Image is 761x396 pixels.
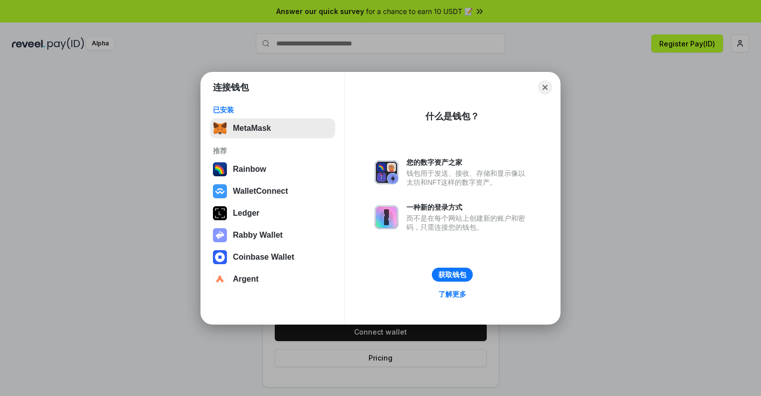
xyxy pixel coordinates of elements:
img: svg+xml,%3Csvg%20xmlns%3D%22http%3A%2F%2Fwww.w3.org%2F2000%2Fsvg%22%20fill%3D%22none%22%20viewBox... [213,228,227,242]
button: Ledger [210,203,335,223]
img: svg+xml,%3Csvg%20width%3D%2228%22%20height%3D%2228%22%20viewBox%3D%220%200%2028%2028%22%20fill%3D... [213,250,227,264]
img: svg+xml,%3Csvg%20width%3D%2228%22%20height%3D%2228%22%20viewBox%3D%220%200%2028%2028%22%20fill%3D... [213,184,227,198]
button: WalletConnect [210,181,335,201]
button: MetaMask [210,118,335,138]
div: MetaMask [233,124,271,133]
div: 钱包用于发送、接收、存储和显示像以太坊和NFT这样的数字资产。 [406,169,530,187]
h1: 连接钱包 [213,81,249,93]
img: svg+xml,%3Csvg%20width%3D%2228%22%20height%3D%2228%22%20viewBox%3D%220%200%2028%2028%22%20fill%3D... [213,272,227,286]
div: 而不是在每个网站上创建新的账户和密码，只需连接您的钱包。 [406,214,530,232]
img: svg+xml,%3Csvg%20width%3D%22120%22%20height%3D%22120%22%20viewBox%3D%220%200%20120%20120%22%20fil... [213,162,227,176]
div: Coinbase Wallet [233,253,294,262]
img: svg+xml,%3Csvg%20xmlns%3D%22http%3A%2F%2Fwww.w3.org%2F2000%2Fsvg%22%20fill%3D%22none%22%20viewBox... [375,205,398,229]
a: 了解更多 [432,288,472,301]
button: Coinbase Wallet [210,247,335,267]
button: Rabby Wallet [210,225,335,245]
div: Argent [233,275,259,284]
div: WalletConnect [233,187,288,196]
div: 您的数字资产之家 [406,158,530,167]
div: 什么是钱包？ [425,110,479,122]
button: Rainbow [210,159,335,179]
div: Rabby Wallet [233,231,283,240]
img: svg+xml,%3Csvg%20xmlns%3D%22http%3A%2F%2Fwww.w3.org%2F2000%2Fsvg%22%20fill%3D%22none%22%20viewBox... [375,160,398,184]
div: 已安装 [213,105,332,114]
button: Argent [210,269,335,289]
img: svg+xml,%3Csvg%20fill%3D%22none%22%20height%3D%2233%22%20viewBox%3D%220%200%2035%2033%22%20width%... [213,121,227,135]
div: Ledger [233,209,259,218]
div: 推荐 [213,146,332,155]
button: 获取钱包 [432,268,473,282]
div: 获取钱包 [438,270,466,279]
div: 一种新的登录方式 [406,203,530,212]
img: svg+xml,%3Csvg%20xmlns%3D%22http%3A%2F%2Fwww.w3.org%2F2000%2Fsvg%22%20width%3D%2228%22%20height%3... [213,206,227,220]
div: Rainbow [233,165,266,174]
button: Close [538,80,552,94]
div: 了解更多 [438,290,466,299]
